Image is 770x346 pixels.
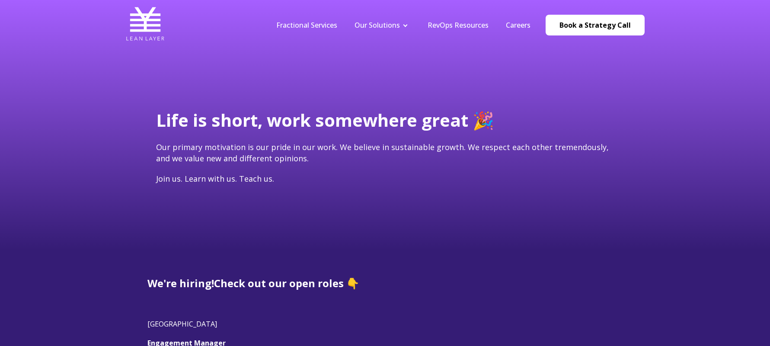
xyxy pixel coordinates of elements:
[156,108,494,132] span: Life is short, work somewhere great 🎉
[147,276,214,290] span: We're hiring!
[126,4,165,43] img: Lean Layer Logo
[428,20,489,30] a: RevOps Resources
[156,173,274,184] span: Join us. Learn with us. Teach us.
[147,319,217,329] span: [GEOGRAPHIC_DATA]
[268,20,539,30] div: Navigation Menu
[156,142,609,163] span: Our primary motivation is our pride in our work. We believe in sustainable growth. We respect eac...
[276,20,337,30] a: Fractional Services
[214,276,359,290] span: Check out our open roles 👇
[546,15,645,35] a: Book a Strategy Call
[355,20,400,30] a: Our Solutions
[506,20,530,30] a: Careers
